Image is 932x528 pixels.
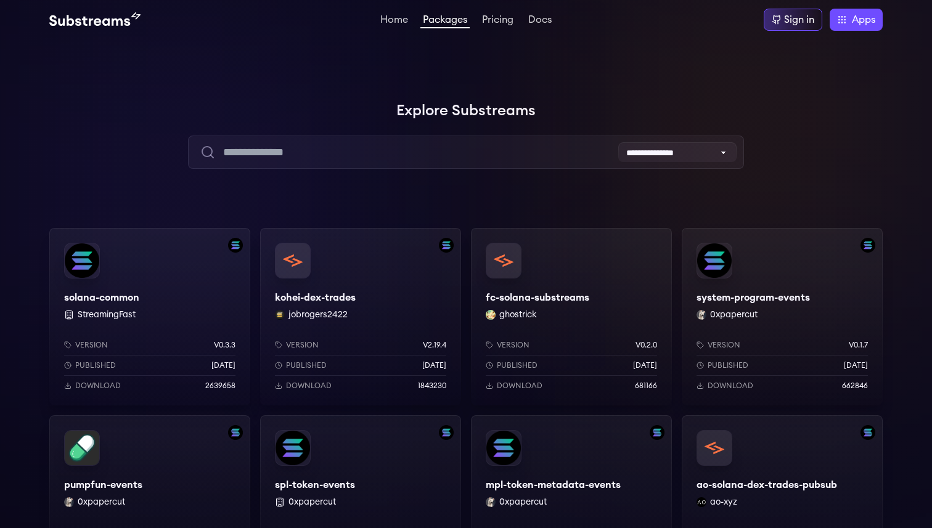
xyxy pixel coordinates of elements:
img: Filter by solana network [228,425,243,440]
button: jobrogers2422 [288,309,348,321]
a: fc-solana-substreamsfc-solana-substreamsghostrick ghostrickVersionv0.2.0Published[DATE]Download68... [471,228,672,405]
p: Download [497,381,542,391]
p: 662846 [842,381,868,391]
p: Version [708,340,740,350]
p: 1843230 [418,381,446,391]
button: StreamingFast [78,309,136,321]
h1: Explore Substreams [49,99,883,123]
button: 0xpapercut [288,496,336,508]
button: 0xpapercut [710,309,758,321]
img: Filter by solana network [228,238,243,253]
p: [DATE] [844,360,868,370]
p: Version [286,340,319,350]
p: Published [708,360,748,370]
span: Apps [852,12,875,27]
a: Filter by solana networksystem-program-eventssystem-program-events0xpapercut 0xpapercutVersionv0.... [682,228,883,405]
p: v2.19.4 [423,340,446,350]
p: Version [497,340,529,350]
a: Docs [526,15,554,27]
a: Packages [420,15,470,28]
p: Version [75,340,108,350]
a: Pricing [480,15,516,27]
button: ao-xyz [710,496,737,508]
a: Sign in [764,9,822,31]
img: Filter by solana network [650,425,664,440]
p: [DATE] [633,360,657,370]
button: ghostrick [499,309,537,321]
button: 0xpapercut [78,496,125,508]
p: Published [75,360,116,370]
a: Home [378,15,411,27]
img: Filter by solana network [439,425,454,440]
p: Download [286,381,332,391]
p: v0.1.7 [849,340,868,350]
img: Filter by solana network [860,238,875,253]
a: Filter by solana networksolana-commonsolana-common StreamingFastVersionv0.3.3Published[DATE]Downl... [49,228,250,405]
p: Published [497,360,538,370]
p: Published [286,360,327,370]
p: 2639658 [205,381,235,391]
p: Download [75,381,121,391]
p: 681166 [635,381,657,391]
p: v0.2.0 [636,340,657,350]
div: Sign in [784,12,814,27]
button: 0xpapercut [499,496,547,508]
img: Substream's logo [49,12,141,27]
a: Filter by solana networkkohei-dex-tradeskohei-dex-tradesjobrogers2422 jobrogers2422Versionv2.19.4... [260,228,461,405]
p: Download [708,381,753,391]
img: Filter by solana network [439,238,454,253]
p: [DATE] [422,360,446,370]
img: Filter by solana network [860,425,875,440]
p: v0.3.3 [214,340,235,350]
p: [DATE] [211,360,235,370]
